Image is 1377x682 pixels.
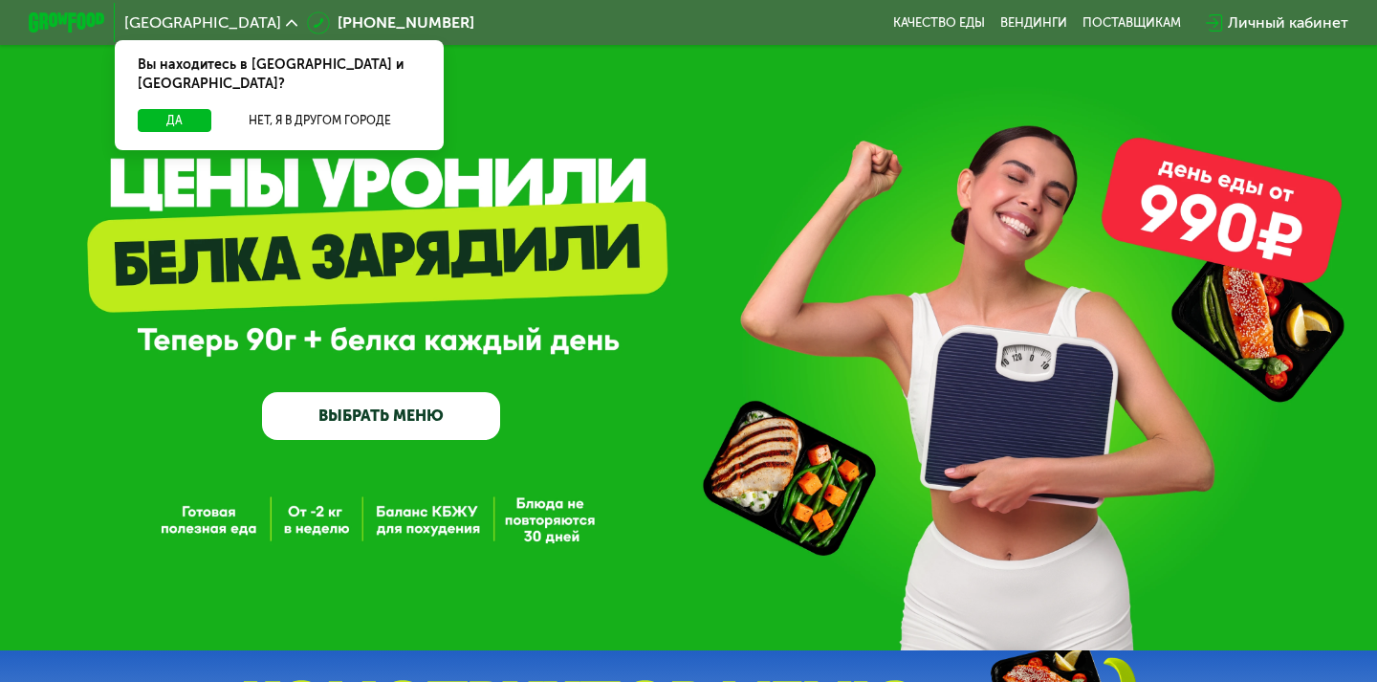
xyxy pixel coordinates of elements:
button: Да [138,109,211,132]
div: Вы находитесь в [GEOGRAPHIC_DATA] и [GEOGRAPHIC_DATA]? [115,40,444,109]
div: поставщикам [1082,15,1181,31]
span: [GEOGRAPHIC_DATA] [124,15,281,31]
button: Нет, я в другом городе [219,109,421,132]
div: Личный кабинет [1228,11,1348,34]
a: [PHONE_NUMBER] [307,11,474,34]
a: Вендинги [1000,15,1067,31]
a: ВЫБРАТЬ МЕНЮ [262,392,500,440]
a: Качество еды [893,15,985,31]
